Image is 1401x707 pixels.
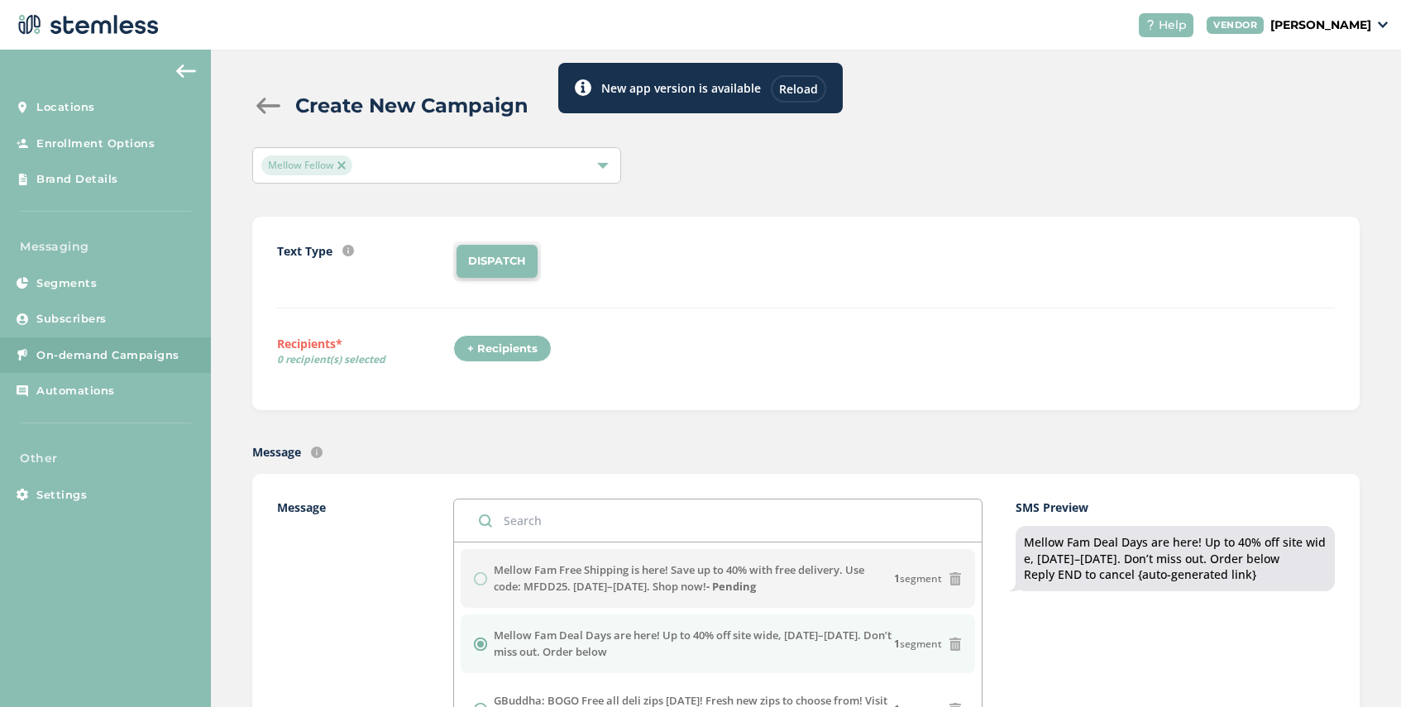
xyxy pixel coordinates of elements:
[457,245,538,278] li: DISPATCH
[36,487,87,504] span: Settings
[342,245,354,256] img: icon-info-236977d2.svg
[295,91,528,121] h2: Create New Campaign
[277,335,453,373] label: Recipients*
[36,347,179,364] span: On-demand Campaigns
[494,628,894,660] label: Mellow Fam Deal Days are here! Up to 40% off site wide, [DATE]–[DATE]. Don’t miss out. Order below
[1270,17,1371,34] p: [PERSON_NAME]
[894,637,942,652] span: segment
[1378,21,1388,28] img: icon_down-arrow-small-66adaf34.svg
[601,79,761,97] label: New app version is available
[1159,17,1187,34] span: Help
[1016,499,1335,516] label: SMS Preview
[261,155,352,175] span: Mellow Fellow
[706,579,756,594] strong: - Pending
[311,447,323,458] img: icon-info-236977d2.svg
[277,242,332,260] label: Text Type
[453,335,552,363] div: + Recipients
[1207,17,1264,34] div: VENDOR
[337,161,346,170] img: icon-close-accent-8a337256.svg
[494,562,894,595] label: Mellow Fam Free Shipping is here! Save up to 40% with free delivery. Use code: MFDD25. [DATE]–[DA...
[894,571,900,585] strong: 1
[36,99,95,116] span: Locations
[36,383,115,399] span: Automations
[176,64,196,78] img: icon-arrow-back-accent-c549486e.svg
[277,352,453,367] span: 0 recipient(s) selected
[894,637,900,651] strong: 1
[1024,534,1327,583] div: Mellow Fam Deal Days are here! Up to 40% off site wide, [DATE]–[DATE]. Don’t miss out. Order belo...
[36,171,118,188] span: Brand Details
[1145,20,1155,30] img: icon-help-white-03924b79.svg
[454,499,982,542] input: Search
[894,571,942,586] span: segment
[252,443,301,461] label: Message
[36,275,97,292] span: Segments
[771,75,826,103] div: Reload
[575,79,591,96] img: icon-toast-info-b13014a2.svg
[1318,628,1401,707] iframe: Chat Widget
[13,8,159,41] img: logo-dark-0685b13c.svg
[36,136,155,152] span: Enrollment Options
[36,311,107,327] span: Subscribers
